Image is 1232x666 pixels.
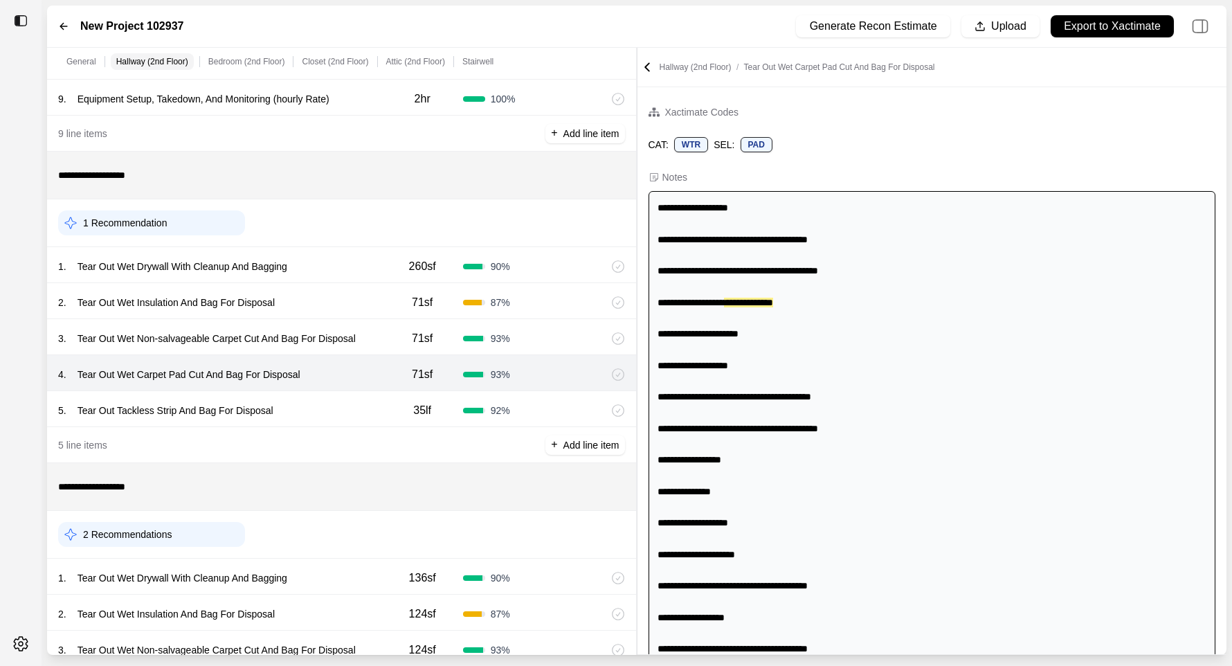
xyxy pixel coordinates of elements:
p: + [551,125,557,141]
p: Stairwell [462,56,493,67]
p: 2 Recommendations [83,528,172,541]
span: 100 % [491,92,516,106]
p: Add line item [563,127,619,141]
div: Notes [662,170,688,184]
p: 3 . [58,643,66,657]
p: General [66,56,96,67]
p: Tear Out Wet Non-salvageable Carpet Cut And Bag For Disposal [72,640,361,660]
label: New Project 102937 [80,18,183,35]
p: Bedroom (2nd Floor) [208,56,285,67]
span: 92 % [491,404,510,417]
p: Add line item [563,438,619,452]
p: 9 . [58,92,66,106]
div: WTR [674,137,708,152]
button: +Add line item [545,435,624,455]
span: 90 % [491,571,510,585]
p: Generate Recon Estimate [810,19,937,35]
p: 4 . [58,368,66,381]
p: 3 . [58,332,66,345]
span: 93 % [491,643,510,657]
span: / [732,62,744,72]
p: + [551,437,557,453]
p: 1 . [58,260,66,273]
div: Xactimate Codes [665,104,739,120]
p: 124sf [409,642,436,658]
p: 5 . [58,404,66,417]
p: 71sf [412,366,433,383]
p: 1 Recommendation [83,216,167,230]
p: 136sf [409,570,436,586]
p: Equipment Setup, Takedown, And Monitoring (hourly Rate) [72,89,335,109]
p: Export to Xactimate [1064,19,1161,35]
button: Generate Recon Estimate [796,15,950,37]
p: 9 line items [58,127,107,141]
span: 87 % [491,607,510,621]
p: 5 line items [58,438,107,452]
p: CAT: [649,138,669,152]
p: 260sf [409,258,436,275]
p: 2hr [415,91,431,107]
p: 2 . [58,607,66,621]
span: 93 % [491,368,510,381]
span: 93 % [491,332,510,345]
span: 90 % [491,260,510,273]
p: Tear Out Wet Drywall With Cleanup And Bagging [72,568,293,588]
button: +Add line item [545,124,624,143]
p: Tear Out Wet Insulation And Bag For Disposal [72,604,280,624]
img: toggle sidebar [14,14,28,28]
p: 71sf [412,294,433,311]
p: 35lf [413,402,431,419]
img: right-panel.svg [1185,11,1215,42]
p: 2 . [58,296,66,309]
p: Tear Out Wet Drywall With Cleanup And Bagging [72,257,293,276]
p: 1 . [58,571,66,585]
p: SEL: [714,138,734,152]
p: Tear Out Wet Insulation And Bag For Disposal [72,293,280,312]
div: PAD [741,137,772,152]
span: 87 % [491,296,510,309]
p: Attic (2nd Floor) [386,56,445,67]
p: Closet (2nd Floor) [302,56,368,67]
p: Tear Out Wet Non-salvageable Carpet Cut And Bag For Disposal [72,329,361,348]
button: Export to Xactimate [1051,15,1174,37]
button: Upload [961,15,1040,37]
p: Tear Out Wet Carpet Pad Cut And Bag For Disposal [72,365,306,384]
p: Hallway (2nd Floor) [660,62,935,73]
p: Tear Out Tackless Strip And Bag For Disposal [72,401,279,420]
p: 124sf [409,606,436,622]
span: Tear Out Wet Carpet Pad Cut And Bag For Disposal [744,62,935,72]
p: 71sf [412,330,433,347]
p: Upload [991,19,1026,35]
p: Hallway (2nd Floor) [116,56,188,67]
